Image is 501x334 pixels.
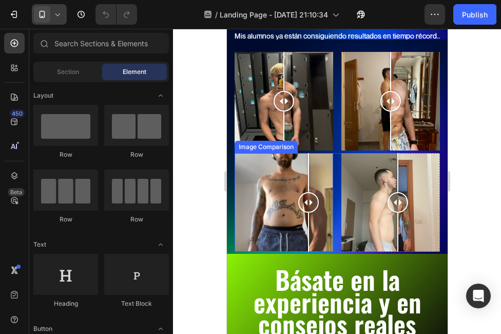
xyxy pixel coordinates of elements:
span: Toggle open [152,236,169,253]
span: Element [123,67,146,77]
div: Publish [462,9,488,20]
div: Open Intercom Messenger [466,284,491,308]
div: 450 [10,109,25,118]
span: Layout [33,91,53,100]
span: Landing Page - [DATE] 21:10:34 [220,9,328,20]
div: Row [104,150,169,159]
iframe: Design area [227,29,448,334]
div: Beta [8,188,25,196]
button: Publish [453,4,496,25]
div: Row [104,215,169,224]
span: Section [57,67,79,77]
div: Undo/Redo [95,4,137,25]
span: Toggle open [152,87,169,104]
span: Básate en la experiencia y en consejos reales [27,231,195,313]
div: Row [33,215,98,224]
span: Button [33,324,52,333]
div: Heading [33,299,98,308]
span: / [215,9,218,20]
input: Search Sections & Elements [33,33,169,53]
div: Row [33,150,98,159]
span: Text [33,240,46,249]
div: Text Block [104,299,169,308]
